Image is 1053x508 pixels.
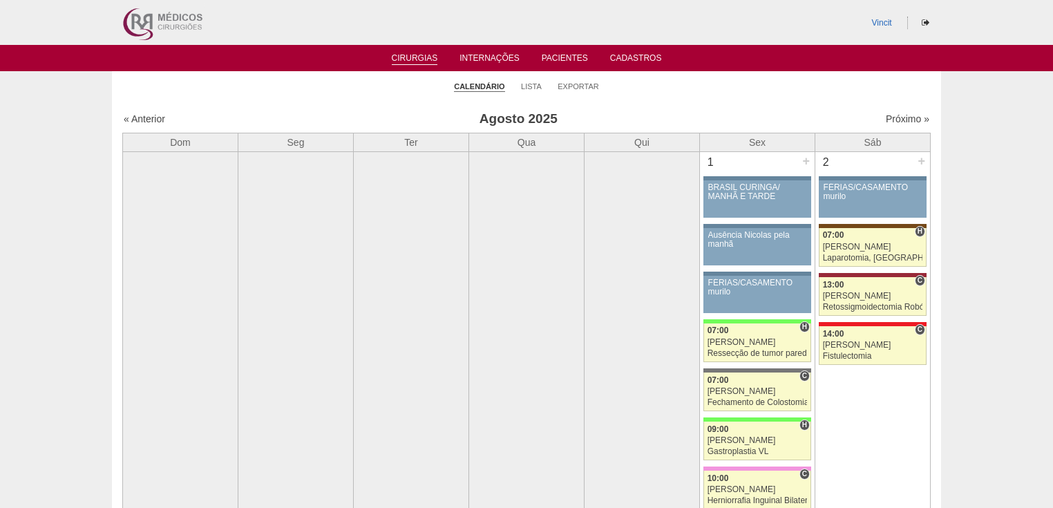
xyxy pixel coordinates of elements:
div: Key: Assunção [819,322,927,326]
th: Ter [354,133,469,151]
a: Lista [521,82,542,91]
a: Próximo » [886,113,929,124]
span: 13:00 [823,280,844,290]
div: BRASIL CURINGA/ MANHÃ E TARDE [708,183,807,201]
span: 07:00 [708,375,729,385]
div: Key: Aviso [703,176,811,180]
a: C 07:00 [PERSON_NAME] Fechamento de Colostomia ou Enterostomia [703,373,811,411]
span: 10:00 [708,473,729,483]
div: 2 [815,152,837,173]
div: Key: Sírio Libanês [819,273,927,277]
div: Ressecção de tumor parede abdominal pélvica [708,349,808,358]
div: Fistulectomia [823,352,923,361]
span: Consultório [799,469,810,480]
th: Qua [469,133,585,151]
div: Retossigmoidectomia Robótica [823,303,923,312]
a: BRASIL CURINGA/ MANHÃ E TARDE [703,180,811,218]
a: H 09:00 [PERSON_NAME] Gastroplastia VL [703,422,811,460]
th: Seg [238,133,354,151]
a: FÉRIAS/CASAMENTO murilo [703,276,811,313]
span: 09:00 [708,424,729,434]
div: FÉRIAS/CASAMENTO murilo [824,183,922,201]
span: Consultório [799,370,810,382]
span: Consultório [915,324,925,335]
div: Key: Santa Catarina [703,368,811,373]
div: [PERSON_NAME] [708,436,808,445]
span: Hospital [799,321,810,332]
a: « Anterior [124,113,165,124]
span: Hospital [915,226,925,237]
span: Consultório [915,275,925,286]
a: C 14:00 [PERSON_NAME] Fistulectomia [819,326,927,365]
div: [PERSON_NAME] [708,338,808,347]
a: Pacientes [542,53,588,67]
div: Key: Aviso [703,224,811,228]
th: Dom [123,133,238,151]
span: 07:00 [708,326,729,335]
div: Laparotomia, [GEOGRAPHIC_DATA], Drenagem, Bridas [823,254,923,263]
th: Sex [700,133,815,151]
div: Key: Brasil [703,417,811,422]
div: [PERSON_NAME] [708,387,808,396]
a: H 07:00 [PERSON_NAME] Laparotomia, [GEOGRAPHIC_DATA], Drenagem, Bridas [819,228,927,267]
span: 14:00 [823,329,844,339]
div: Herniorrafia Inguinal Bilateral [708,496,808,505]
div: Fechamento de Colostomia ou Enterostomia [708,398,808,407]
div: + [800,152,812,170]
div: Key: Aviso [703,272,811,276]
div: [PERSON_NAME] [708,485,808,494]
th: Sáb [815,133,931,151]
th: Qui [585,133,700,151]
a: Calendário [454,82,504,92]
div: [PERSON_NAME] [823,243,923,252]
div: Ausência Nicolas pela manhã [708,231,807,249]
div: Key: Aviso [819,176,927,180]
a: Exportar [558,82,599,91]
div: FÉRIAS/CASAMENTO murilo [708,279,807,297]
a: Cirurgias [392,53,438,65]
div: [PERSON_NAME] [823,341,923,350]
a: Vincit [872,18,892,28]
i: Sair [922,19,929,27]
div: Gastroplastia VL [708,447,808,456]
span: Hospital [799,420,810,431]
span: 07:00 [823,230,844,240]
div: [PERSON_NAME] [823,292,923,301]
div: + [916,152,927,170]
a: H 07:00 [PERSON_NAME] Ressecção de tumor parede abdominal pélvica [703,323,811,362]
a: C 13:00 [PERSON_NAME] Retossigmoidectomia Robótica [819,277,927,316]
a: Ausência Nicolas pela manhã [703,228,811,265]
div: Key: Santa Joana [819,224,927,228]
div: 1 [700,152,721,173]
a: Internações [459,53,520,67]
div: Key: Albert Einstein [703,467,811,471]
a: Cadastros [610,53,662,67]
div: Key: Brasil [703,319,811,323]
h3: Agosto 2025 [317,109,720,129]
a: FÉRIAS/CASAMENTO murilo [819,180,927,218]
